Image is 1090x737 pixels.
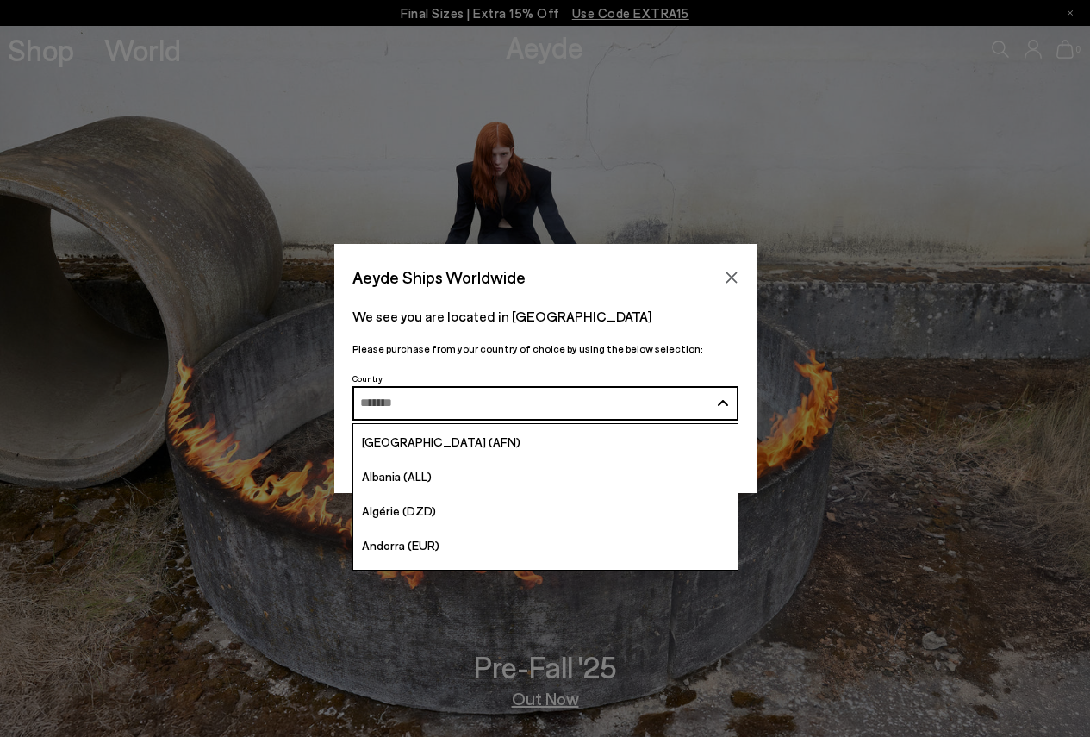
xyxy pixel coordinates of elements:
[362,503,436,518] span: Algérie (DZD)
[353,493,738,528] a: Algérie (DZD)
[352,306,738,327] p: We see you are located in [GEOGRAPHIC_DATA]
[352,340,738,357] p: Please purchase from your country of choice by using the below selection:
[362,469,432,484] span: Albania (ALL)
[362,434,520,449] span: [GEOGRAPHIC_DATA] (AFN)
[353,459,738,493] a: Albania (ALL)
[353,528,738,562] a: Andorra (EUR)
[352,373,383,384] span: Country
[362,538,439,553] span: Andorra (EUR)
[353,424,738,459] a: [GEOGRAPHIC_DATA] (AFN)
[352,262,526,292] span: Aeyde Ships Worldwide
[360,397,709,409] input: Search and Enter
[719,265,744,290] button: Close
